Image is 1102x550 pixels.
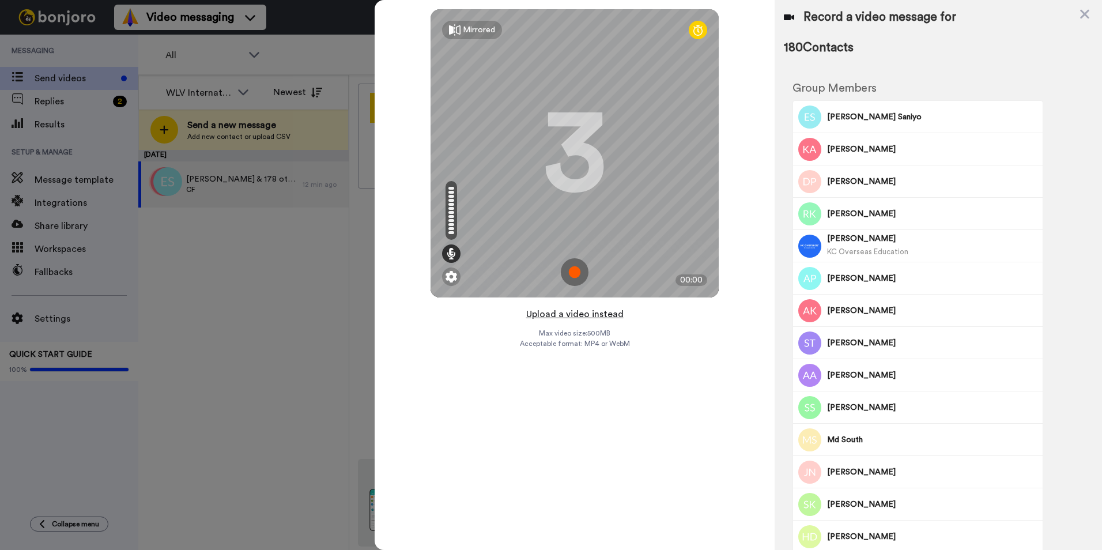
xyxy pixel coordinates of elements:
[798,170,821,193] img: Image of Dilanka Madhushan
[520,339,630,348] span: Acceptable format: MP4 or WebM
[827,337,1039,349] span: [PERSON_NAME]
[798,267,821,290] img: Image of Akshay Parekh
[798,493,821,516] img: Image of Sumit Kalal
[827,111,1039,123] span: [PERSON_NAME] Saniyo
[827,273,1039,284] span: [PERSON_NAME]
[827,208,1039,220] span: [PERSON_NAME]
[523,307,627,322] button: Upload a video instead
[827,531,1039,543] span: [PERSON_NAME]
[827,402,1039,413] span: [PERSON_NAME]
[539,329,610,338] span: Max video size: 500 MB
[798,138,821,161] img: Image of Kawsar Ahmed
[798,106,821,129] img: Image of Estil Saniyo
[827,434,1039,446] span: Md South
[543,110,606,197] div: 3
[798,396,821,419] img: Image of Sourya Malla
[675,274,707,286] div: 00:00
[827,248,908,255] span: KC Overseas Education
[827,144,1039,155] span: [PERSON_NAME]
[827,305,1039,317] span: [PERSON_NAME]
[798,525,821,548] img: Image of Himani Dhiman
[792,82,1043,95] h2: Group Members
[827,370,1039,381] span: [PERSON_NAME]
[798,202,821,225] img: Image of Rahul Kennedy
[827,233,1039,244] span: [PERSON_NAME]
[798,331,821,355] img: Image of Sivakumar Toruru
[446,271,457,282] img: ic_gear.svg
[798,299,821,322] img: Image of Akash Koovapparayil
[827,499,1039,510] span: [PERSON_NAME]
[561,258,588,286] img: ic_record_start.svg
[798,235,821,258] img: Image of Abirami Vellaichamy
[798,428,821,451] img: Image of Md South
[827,176,1039,187] span: [PERSON_NAME]
[827,466,1039,478] span: [PERSON_NAME]
[798,461,821,484] img: Image of Jonathan Nsereko
[798,364,821,387] img: Image of Adaugo Anthonia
